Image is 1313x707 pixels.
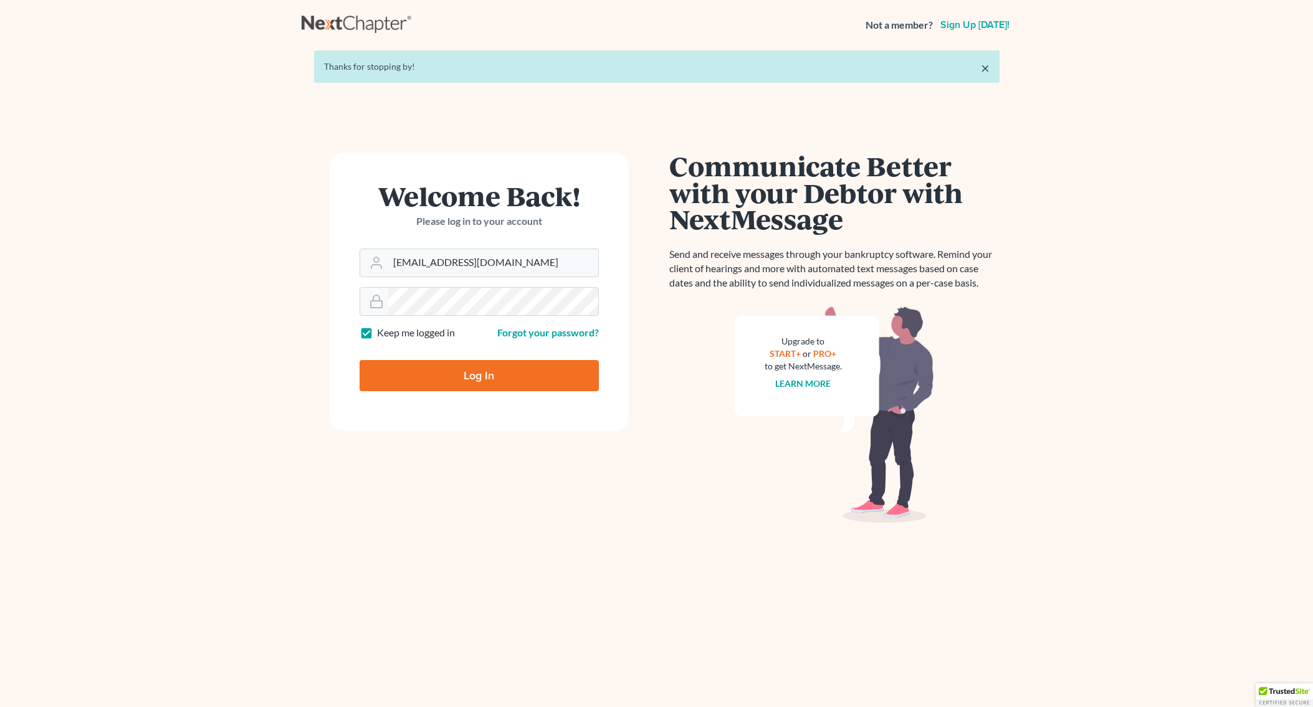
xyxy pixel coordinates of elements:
[497,326,599,338] a: Forgot your password?
[938,20,1012,30] a: Sign up [DATE]!
[765,335,842,348] div: Upgrade to
[669,247,1000,290] p: Send and receive messages through your bankruptcy software. Remind your client of hearings and mo...
[735,305,934,523] img: nextmessage_bg-59042aed3d76b12b5cd301f8e5b87938c9018125f34e5fa2b7a6b67550977c72.svg
[775,378,831,389] a: Learn more
[377,326,455,340] label: Keep me logged in
[866,18,933,32] strong: Not a member?
[765,360,842,372] div: to get NextMessage.
[360,214,599,229] p: Please log in to your account
[360,360,599,391] input: Log In
[813,348,836,359] a: PRO+
[1256,683,1313,707] div: TrustedSite Certified
[770,348,801,359] a: START+
[803,348,811,359] span: or
[981,60,990,75] a: ×
[669,153,1000,232] h1: Communicate Better with your Debtor with NextMessage
[388,249,598,277] input: Email Address
[324,60,990,73] div: Thanks for stopping by!
[360,183,599,209] h1: Welcome Back!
